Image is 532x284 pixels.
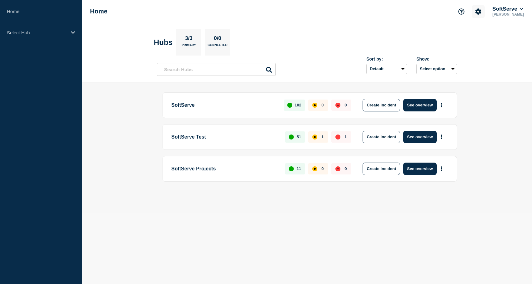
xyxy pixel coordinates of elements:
[154,38,173,47] h2: Hubs
[295,103,302,107] p: 102
[287,103,292,108] div: up
[312,166,317,171] div: affected
[182,43,196,50] p: Primary
[335,166,340,171] div: down
[335,103,340,108] div: down
[491,6,524,12] button: SoftServe
[438,163,446,174] button: More actions
[416,64,457,74] button: Select option
[212,35,224,43] p: 0/0
[289,166,294,171] div: up
[472,5,485,18] button: Account settings
[312,103,317,108] div: affected
[344,103,347,107] p: 0
[297,135,301,139] p: 51
[363,131,400,143] button: Create incident
[312,135,317,140] div: affected
[455,5,468,18] button: Support
[438,99,446,111] button: More actions
[171,131,278,143] p: SoftServe Test
[171,99,277,111] p: SoftServe
[403,99,436,111] button: See overview
[7,30,67,35] p: Select Hub
[403,163,436,175] button: See overview
[208,43,227,50] p: Connected
[363,99,400,111] button: Create incident
[335,135,340,140] div: down
[366,64,407,74] select: Sort by
[171,163,278,175] p: SoftServe Projects
[344,166,347,171] p: 0
[157,63,276,76] input: Search Hubs
[321,166,324,171] p: 0
[363,163,400,175] button: Create incident
[366,56,407,61] div: Sort by:
[297,166,301,171] p: 11
[90,8,108,15] h1: Home
[416,56,457,61] div: Show:
[491,12,525,17] p: [PERSON_NAME]
[403,131,436,143] button: See overview
[321,135,324,139] p: 1
[344,135,347,139] p: 1
[289,135,294,140] div: up
[183,35,195,43] p: 3/3
[438,131,446,143] button: More actions
[321,103,324,107] p: 0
